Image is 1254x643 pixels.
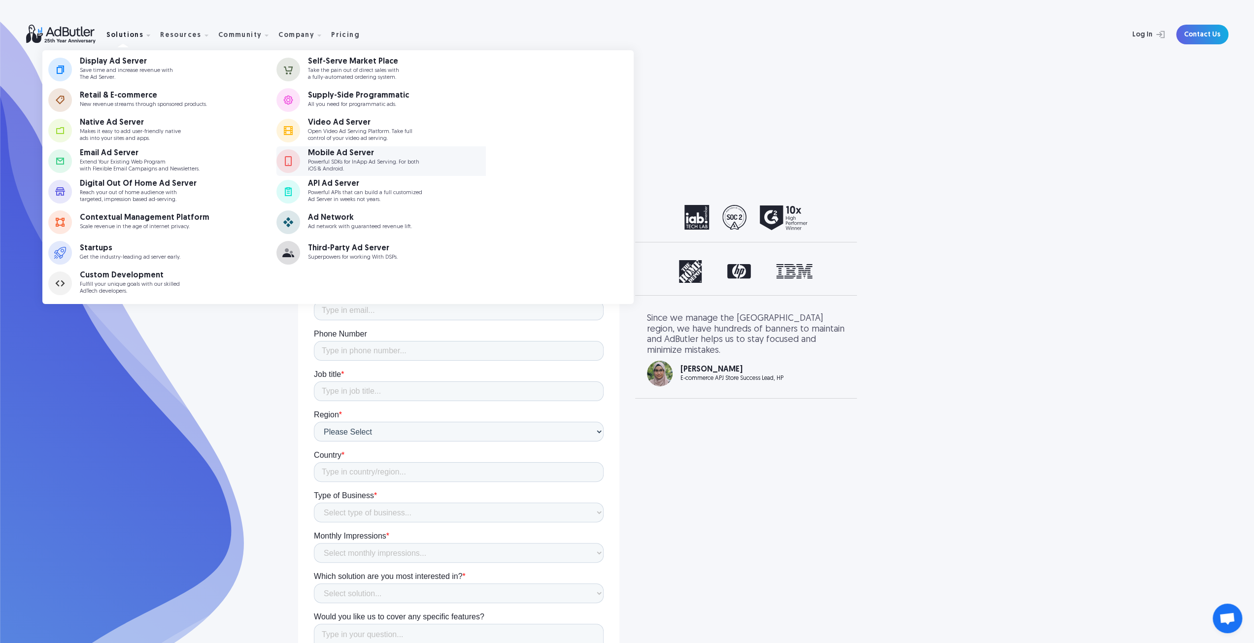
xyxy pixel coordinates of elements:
a: Log In [1106,25,1170,44]
p: All you need for programmatic ads. [308,102,409,108]
div: Community [218,32,262,39]
div: Supply-Side Programmatic [308,92,409,100]
div: Digital Out Of Home Ad Server [80,180,197,188]
a: Custom Development Fulfill your unique goals with our skilledAdTech developers. [48,269,276,298]
a: Display Ad Server Save time and increase revenue withThe Ad Server. [48,55,276,84]
div: next slide [806,260,845,283]
div: 1 of 2 [647,205,845,230]
div: Since we manage the [GEOGRAPHIC_DATA] region, we have hundreds of banners to maintain and AdButle... [647,313,845,356]
div: 1 of 3 [647,260,845,283]
a: Supply-Side Programmatic All you need for programmatic ads. [276,85,504,115]
div: carousel [647,313,845,386]
div: Self-Serve Market Place [308,58,399,66]
p: Extend Your Existing Web Program with Flexible Email Campaigns and Newsletters. [80,159,200,172]
p: Scale revenue in the age of internet privacy. [80,224,209,230]
a: Retail & E-commerce New revenue streams through sponsored products. [48,85,276,115]
div: Startups [80,244,180,252]
p: Ad network with guaranteed revenue lift. [308,224,412,230]
div: carousel [647,205,845,230]
p: Take the pain out of direct sales with a fully-automated ordering system. [308,68,399,80]
div: Solutions [106,19,159,50]
a: Self-Serve Market Place Take the pain out of direct sales witha fully-automated ordering system. [276,55,504,84]
p: Powerful SDKs for InApp Ad Serving. For both iOS & Android. [308,159,419,172]
div: Native Ad Server [80,119,181,127]
div: Pricing [331,32,360,39]
div: Solutions [106,32,144,39]
p: Save time and increase revenue with The Ad Server. [80,68,173,80]
p: Powerful APIs that can build a full customized Ad Server in weeks not years. [308,190,422,203]
div: API Ad Server [308,180,422,188]
a: Native Ad Server Makes it easy to add user-friendly nativeads into your sites and apps. [48,116,276,145]
div: Open chat [1213,604,1242,633]
p: Open Video Ad Serving Platform. Take full control of your video ad serving. [308,129,412,141]
a: Contextual Management Platform Scale revenue in the age of internet privacy. [48,207,276,237]
div: Ad Network [308,214,412,222]
div: Resources [160,19,216,50]
div: Email Ad Server [80,149,200,157]
div: Contextual Management Platform [80,214,209,222]
p: Reach your out of home audience with targeted, impression based ad-serving. [80,190,197,203]
div: [PERSON_NAME] [680,366,783,373]
div: Display Ad Server [80,58,173,66]
p: New revenue streams through sponsored products. [80,102,207,108]
div: Video Ad Server [308,119,412,127]
div: Third-Party Ad Server [308,244,398,252]
a: Email Ad Server Extend Your Existing Web Programwith Flexible Email Campaigns and Newsletters. [48,146,276,176]
a: Third-Party Ad Server Superpowers for working With DSPs. [276,238,504,268]
p: Superpowers for working With DSPs. [308,254,398,261]
p: Get the industry-leading ad server early. [80,254,180,261]
a: Startups Get the industry-leading ad server early. [48,238,276,268]
div: Company [278,19,329,50]
div: Mobile Ad Server [308,149,419,157]
div: Custom Development [80,271,180,279]
a: Mobile Ad Server Powerful SDKs for InApp Ad Serving. For bothiOS & Android. [276,146,504,176]
nav: Solutions [42,50,634,304]
div: Retail & E-commerce [80,92,207,100]
div: carousel [647,260,845,283]
a: Digital Out Of Home Ad Server Reach your out of home audience withtargeted, impression based ad-s... [48,177,276,206]
a: API Ad Server Powerful APIs that can build a full customizedAd Server in weeks not years. [276,177,504,206]
a: Contact Us [1176,25,1228,44]
a: Ad Network Ad network with guaranteed revenue lift. [276,207,504,237]
div: previous slide [647,313,686,386]
div: Resources [160,32,202,39]
p: Makes it easy to add user-friendly native ads into your sites and apps. [80,129,181,141]
div: Company [278,32,314,39]
div: Community [218,19,277,50]
div: 3 of 3 [647,313,845,386]
a: Video Ad Server Open Video Ad Serving Platform. Take fullcontrol of your video ad serving. [276,116,504,145]
div: E-commerce APJ Store Success Lead, HP [680,375,783,381]
div: next slide [806,205,845,230]
a: Pricing [331,30,368,39]
p: Fulfill your unique goals with our skilled AdTech developers. [80,281,180,294]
